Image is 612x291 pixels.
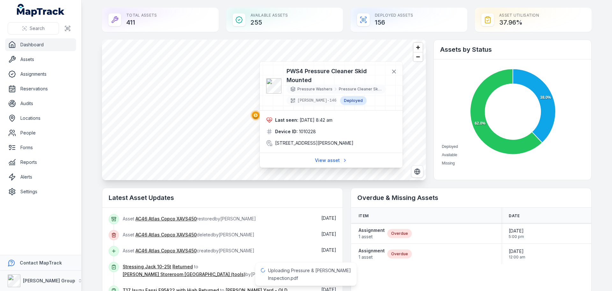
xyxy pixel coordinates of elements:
strong: [PERSON_NAME] Group [23,278,75,283]
a: AC46 Atlas Copco XAVS450 [135,248,197,254]
a: Returned [172,264,193,270]
span: Search [30,25,45,32]
button: Zoom in [413,43,423,52]
a: MapTrack [17,4,65,17]
a: Audits [5,97,76,110]
strong: Contact MapTrack [20,260,62,265]
div: Overdue [387,249,412,258]
div: [PERSON_NAME]-146 [287,96,338,105]
span: Item [359,213,368,218]
time: 6/27/2025, 5:00:00 PM [509,228,524,239]
span: Deployed [442,144,458,149]
span: 1 asset [359,254,385,260]
strong: Assignment [359,227,385,234]
a: View asset [311,154,352,166]
a: [PERSON_NAME] Storeroom [GEOGRAPHIC_DATA] (tools) [123,271,245,278]
h3: PWS4 Pressure Cleaner Skid Mounted [287,67,386,85]
div: Overdue [387,229,412,238]
span: Date [509,213,520,218]
a: Reservations [5,82,76,95]
h2: Latest Asset Updates [109,193,336,202]
strong: Last seen: [275,117,298,123]
a: Assignment1 asset [359,227,385,240]
span: 12:00 am [509,255,525,260]
span: Asset deleted by [PERSON_NAME] [123,232,254,237]
span: [DATE] [509,228,524,234]
a: Alerts [5,171,76,183]
span: to by [PERSON_NAME] [123,264,287,277]
a: Dashboard [5,38,76,51]
time: 8/21/2025, 12:42:53 PM [321,215,336,221]
button: Search [8,22,59,34]
time: 7/31/2025, 12:00:00 AM [509,248,525,260]
span: 5:00 pm [509,234,524,239]
span: Missing [442,161,455,165]
span: [DATE] [321,231,336,237]
a: Assignments [5,68,76,80]
a: Locations [5,112,76,125]
span: Uploading Pressure & [PERSON_NAME] Inspection.pdf [268,268,351,281]
div: Deployed [340,96,367,105]
span: Pressure Washers [297,87,332,92]
span: [DATE] 8:42 am [300,117,332,123]
span: [DATE] [321,215,336,221]
time: 8/21/2025, 8:42:23 AM [300,117,332,123]
span: Pressure Cleaner Skid Mounted [339,87,382,92]
span: [DATE] [509,248,525,255]
span: Available [442,153,457,157]
a: Reports [5,156,76,169]
strong: Device ID: [275,128,298,135]
a: Settings [5,185,76,198]
a: Stressing Jack 10-25t [123,264,171,270]
span: 1010228 [299,128,316,135]
span: [DATE] [321,247,336,253]
a: Forms [5,141,76,154]
time: 8/21/2025, 12:41:11 PM [321,231,336,237]
span: Asset created by [PERSON_NAME] [123,248,254,253]
span: Asset restored by [PERSON_NAME] [123,216,256,221]
h2: Assets by Status [440,45,585,54]
a: AC46 Atlas Copco XAVS450 [135,216,197,222]
button: Switch to Satellite View [411,165,423,178]
a: People [5,126,76,139]
canvas: Map [102,40,426,180]
span: [STREET_ADDRESS][PERSON_NAME] [275,140,353,146]
a: Assignment1 asset [359,248,385,260]
a: Assets [5,53,76,66]
button: Zoom out [413,52,423,61]
h2: Overdue & Missing Assets [357,193,585,202]
a: AC46 Atlas Copco XAVS450 [135,232,197,238]
strong: Assignment [359,248,385,254]
span: 1 asset [359,234,385,240]
time: 8/21/2025, 12:31:13 PM [321,247,336,253]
